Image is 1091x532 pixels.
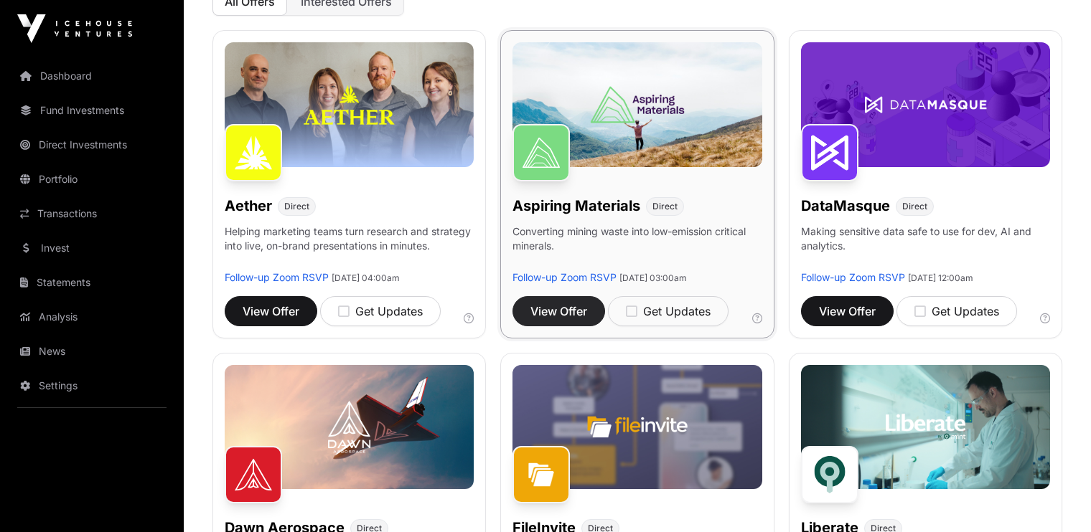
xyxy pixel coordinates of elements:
a: Invest [11,232,172,264]
img: Dawn-Banner.jpg [225,365,474,490]
img: Dawn Aerospace [225,446,282,503]
img: FileInvite [512,446,570,503]
button: Get Updates [896,296,1017,326]
img: Liberate-Banner.jpg [801,365,1050,490]
span: View Offer [819,303,876,320]
a: Direct Investments [11,129,172,161]
div: Get Updates [626,303,711,320]
img: DataMasque-Banner.jpg [801,42,1050,167]
button: View Offer [225,296,317,326]
p: Making sensitive data safe to use for dev, AI and analytics. [801,224,1050,270]
p: Helping marketing teams turn research and strategy into live, on-brand presentations in minutes. [225,224,474,270]
img: DataMasque [801,124,858,181]
button: View Offer [512,296,605,326]
button: View Offer [801,296,894,326]
h1: Aspiring Materials [512,196,640,216]
button: Get Updates [320,296,441,326]
a: Follow-up Zoom RSVP [801,271,905,283]
a: Analysis [11,301,172,333]
iframe: Chat Widget [1019,463,1091,532]
p: Converting mining waste into low-emission critical minerals. [512,224,762,270]
a: Follow-up Zoom RSVP [512,271,617,283]
span: [DATE] 04:00am [332,272,400,283]
span: View Offer [243,303,299,320]
img: Aether-Banner.jpg [225,42,474,167]
h1: Aether [225,196,272,216]
img: File-Invite-Banner.jpg [512,365,762,490]
span: [DATE] 12:00am [908,272,973,283]
img: Icehouse Ventures Logo [17,14,132,43]
a: News [11,336,172,367]
a: Dashboard [11,60,172,92]
img: Aspiring Materials [512,124,570,181]
h1: DataMasque [801,196,890,216]
a: Transactions [11,198,172,229]
button: Get Updates [608,296,729,326]
div: Get Updates [338,303,423,320]
span: Direct [284,201,309,212]
img: Aether [225,124,282,181]
div: Get Updates [914,303,999,320]
a: Portfolio [11,163,172,195]
a: Fund Investments [11,95,172,126]
img: Aspiring-Banner.jpg [512,42,762,167]
span: Direct [902,201,927,212]
a: Statements [11,267,172,298]
span: Direct [652,201,678,212]
span: View Offer [530,303,587,320]
a: Follow-up Zoom RSVP [225,271,329,283]
span: [DATE] 03:00am [619,272,687,283]
img: Liberate [801,446,858,503]
a: Settings [11,370,172,402]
